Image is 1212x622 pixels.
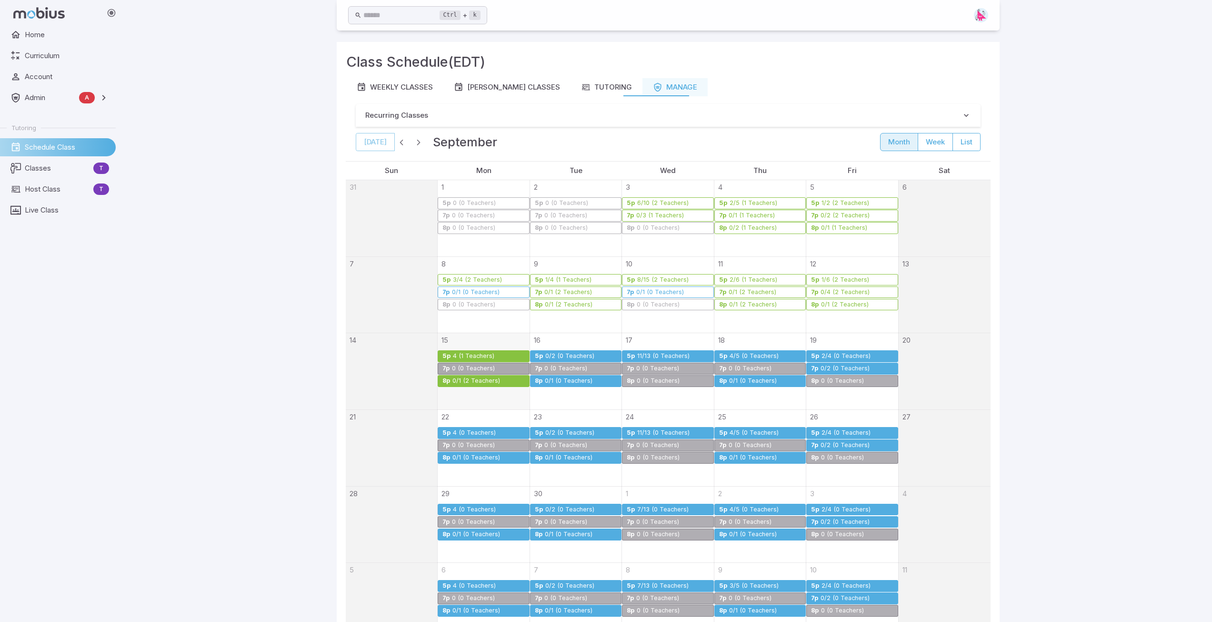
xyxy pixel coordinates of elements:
a: September 8, 2025 [438,257,446,269]
div: 0/1 (0 Teachers) [452,531,501,538]
a: August 31, 2025 [346,180,356,193]
div: 5p [442,429,451,437]
div: 7p [811,212,819,219]
a: September 27, 2025 [899,410,911,422]
div: 1/6 (2 Teachers) [821,276,870,284]
div: 5p [811,429,820,437]
a: September 5, 2025 [806,180,814,193]
div: 0 (0 Teachers) [728,442,772,449]
div: 5p [534,506,543,513]
div: 7p [811,289,819,296]
td: September 23, 2025 [530,409,621,486]
a: September 25, 2025 [714,410,726,422]
div: 0/3 (1 Teachers) [636,212,684,219]
div: 8p [534,531,543,538]
div: 8p [534,301,543,308]
div: 0 (0 Teachers) [544,442,588,449]
a: Thursday [750,162,771,180]
a: October 11, 2025 [899,563,907,575]
a: September 19, 2025 [806,333,817,346]
a: Friday [844,162,861,180]
div: 0 (0 Teachers) [544,212,588,219]
div: 0 (0 Teachers) [636,442,680,449]
div: 8p [626,531,635,538]
div: 0 (0 Teachers) [544,519,588,526]
div: 0 (0 Teachers) [636,531,680,538]
div: 0/1 (0 Teachers) [451,289,500,296]
div: 8p [811,607,819,614]
div: 0 (0 Teachers) [544,365,588,372]
div: 0 (0 Teachers) [821,377,864,385]
div: 1/2 (2 Teachers) [821,200,870,207]
div: + [440,10,481,21]
span: Account [25,71,109,82]
img: right-triangle.svg [974,8,988,22]
div: 0 (0 Teachers) [452,301,496,308]
div: 5p [626,582,635,590]
a: September 16, 2025 [530,333,541,346]
div: 0 (0 Teachers) [636,377,680,385]
div: 0/1 (0 Teachers) [729,377,777,385]
div: 0 (0 Teachers) [728,519,772,526]
a: September 30, 2025 [530,487,542,499]
div: 0 (0 Teachers) [544,595,588,602]
div: 8p [534,454,543,461]
div: 5p [811,200,820,207]
div: 8p [719,531,727,538]
div: 0 (0 Teachers) [821,531,864,538]
div: 7p [626,365,634,372]
div: 8p [811,224,819,232]
a: September 6, 2025 [899,180,907,193]
span: Classes [25,163,90,173]
a: October 3, 2025 [806,487,814,499]
div: 7p [719,212,727,219]
button: Recurring Classes [356,104,981,127]
a: October 6, 2025 [438,563,446,575]
div: 0 (0 Teachers) [451,595,495,602]
span: Schedule Class [25,142,109,153]
td: September 2, 2025 [530,180,621,256]
div: 0/2 (0 Teachers) [545,353,595,360]
div: 0 (0 Teachers) [636,519,680,526]
div: 8p [626,607,635,614]
div: 7p [811,442,819,449]
div: 7p [719,365,727,372]
div: 5p [534,353,543,360]
td: September 30, 2025 [530,486,621,563]
td: September 16, 2025 [530,333,621,410]
a: October 8, 2025 [622,563,630,575]
div: 5p [811,276,820,284]
td: October 2, 2025 [714,486,806,563]
a: September 12, 2025 [806,257,816,269]
a: September 23, 2025 [530,410,542,422]
td: September 22, 2025 [438,409,530,486]
td: September 17, 2025 [622,333,714,410]
div: 7p [626,595,634,602]
td: September 19, 2025 [806,333,898,410]
div: 7p [534,365,542,372]
div: 3/5 (0 Teachers) [729,582,779,590]
div: 0 (0 Teachers) [636,595,680,602]
div: 5p [534,582,543,590]
a: September 17, 2025 [622,333,632,346]
td: September 3, 2025 [622,180,714,256]
div: 0 (0 Teachers) [821,607,864,614]
button: Previous month [395,135,408,149]
div: 0/1 (2 Teachers) [729,301,777,308]
td: September 14, 2025 [346,333,438,410]
span: T [93,163,109,173]
div: 8p [811,377,819,385]
div: 8p [442,377,451,385]
div: 0 (0 Teachers) [545,200,589,207]
div: 0/1 (0 Teachers) [544,454,593,461]
div: 5p [719,276,728,284]
td: September 27, 2025 [898,409,990,486]
div: 5p [442,353,451,360]
div: 4/5 (0 Teachers) [729,429,779,437]
div: Manage [653,82,697,92]
div: 8p [811,531,819,538]
div: 8p [719,301,727,308]
div: 0/2 (0 Teachers) [820,442,870,449]
td: September 6, 2025 [898,180,990,256]
div: 5p [719,200,728,207]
